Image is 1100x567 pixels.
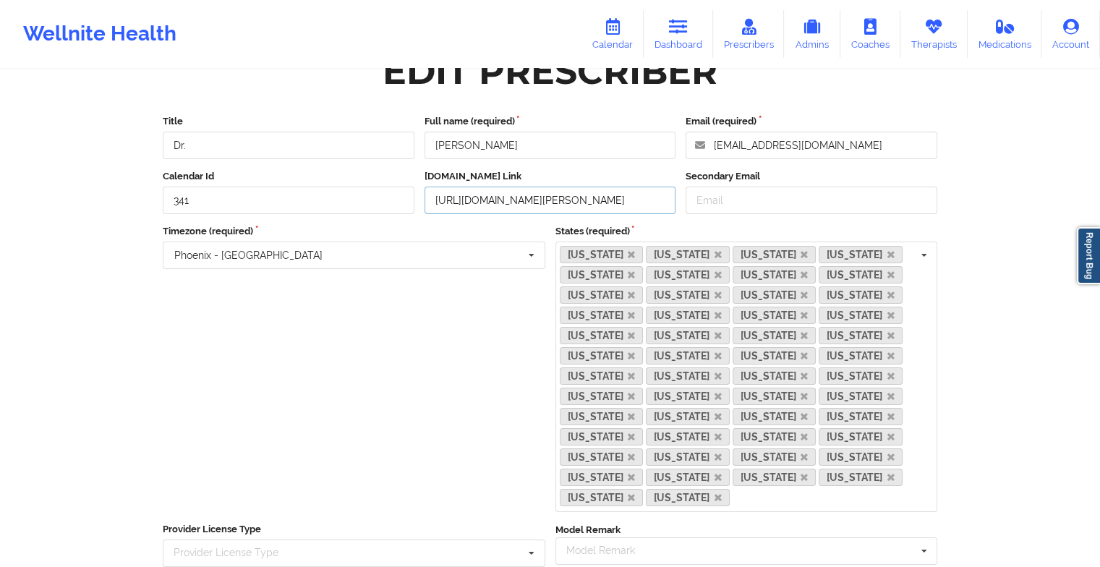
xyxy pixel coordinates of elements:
a: [US_STATE] [560,327,644,344]
label: Model Remark [555,523,621,537]
a: [US_STATE] [646,448,730,466]
div: Provider License Type [170,545,299,561]
a: [US_STATE] [646,388,730,405]
a: [US_STATE] [733,428,817,445]
a: [US_STATE] [733,367,817,385]
label: States (required) [555,224,938,239]
a: [US_STATE] [819,286,903,304]
a: [US_STATE] [560,307,644,324]
a: Therapists [900,10,968,58]
a: Report Bug [1077,227,1100,284]
input: Email address [686,132,937,159]
a: [US_STATE] [560,367,644,385]
a: [US_STATE] [819,428,903,445]
a: [US_STATE] [733,246,817,263]
a: [US_STATE] [646,428,730,445]
a: [US_STATE] [646,408,730,425]
label: [DOMAIN_NAME] Link [425,169,676,184]
label: Email (required) [686,114,937,129]
a: [US_STATE] [819,448,903,466]
a: [US_STATE] [733,266,817,283]
div: Edit Prescriber [383,48,717,94]
label: Timezone (required) [163,224,545,239]
a: [US_STATE] [733,327,817,344]
a: [US_STATE] [819,388,903,405]
label: Title [163,114,414,129]
a: [US_STATE] [819,266,903,283]
a: [US_STATE] [646,469,730,486]
a: [US_STATE] [733,469,817,486]
label: Provider License Type [163,522,545,537]
a: Admins [784,10,840,58]
a: [US_STATE] [646,307,730,324]
div: Phoenix - [GEOGRAPHIC_DATA] [174,250,323,260]
label: Secondary Email [686,169,937,184]
a: [US_STATE] [560,388,644,405]
a: [US_STATE] [819,408,903,425]
a: [US_STATE] [560,428,644,445]
a: Medications [968,10,1042,58]
a: [US_STATE] [819,347,903,364]
a: [US_STATE] [819,307,903,324]
a: [US_STATE] [733,448,817,466]
a: [US_STATE] [560,347,644,364]
a: Coaches [840,10,900,58]
a: Account [1041,10,1100,58]
a: [US_STATE] [819,327,903,344]
a: [US_STATE] [646,489,730,506]
a: [US_STATE] [733,286,817,304]
a: [US_STATE] [733,307,817,324]
a: Prescribers [713,10,785,58]
a: [US_STATE] [646,246,730,263]
a: [US_STATE] [646,347,730,364]
input: Full name [425,132,676,159]
a: [US_STATE] [560,266,644,283]
a: [US_STATE] [646,266,730,283]
a: [US_STATE] [819,469,903,486]
a: [US_STATE] [819,246,903,263]
label: Full name (required) [425,114,676,129]
input: Calendar Id [163,187,414,214]
a: [US_STATE] [646,327,730,344]
a: [US_STATE] [560,286,644,304]
a: [US_STATE] [560,448,644,466]
a: [US_STATE] [819,367,903,385]
a: [US_STATE] [646,367,730,385]
a: [US_STATE] [646,286,730,304]
a: [US_STATE] [560,469,644,486]
a: [US_STATE] [733,388,817,405]
a: [US_STATE] [560,246,644,263]
a: [US_STATE] [560,408,644,425]
a: [US_STATE] [560,489,644,506]
div: Model Remark [563,542,656,559]
input: Title [163,132,414,159]
a: [US_STATE] [733,347,817,364]
label: Calendar Id [163,169,414,184]
a: Calendar [581,10,644,58]
a: Dashboard [644,10,713,58]
input: Email [686,187,937,214]
a: [US_STATE] [733,408,817,425]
